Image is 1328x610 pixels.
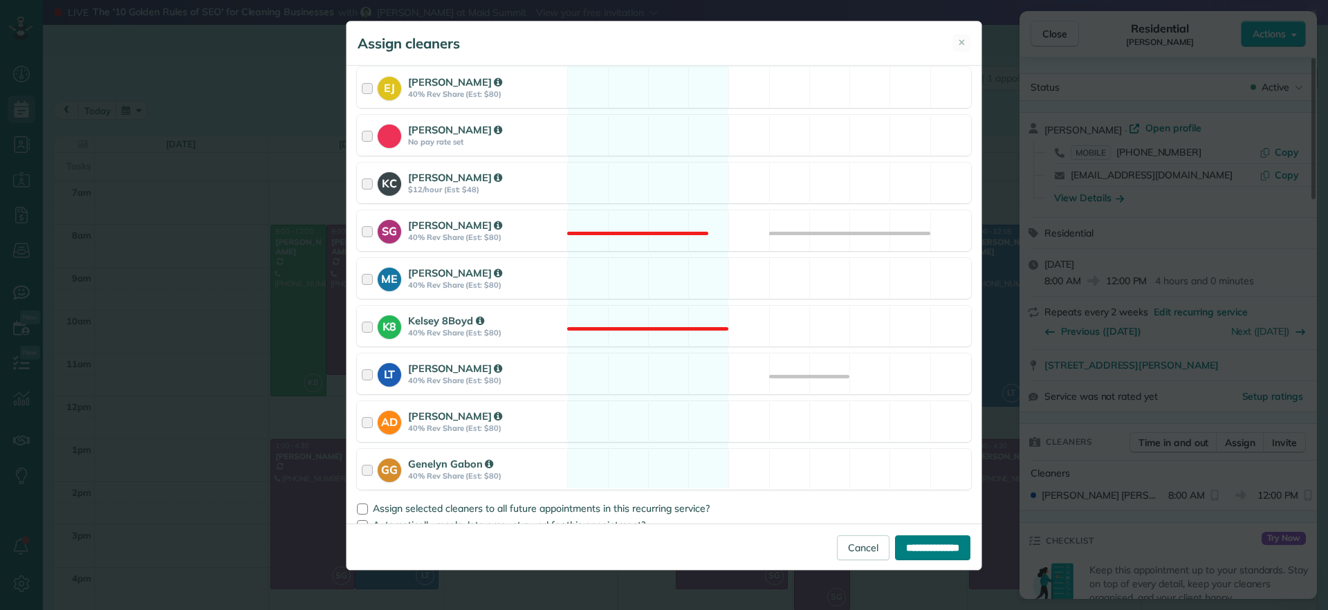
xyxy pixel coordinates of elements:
[378,77,401,96] strong: EJ
[378,172,401,192] strong: KC
[408,137,563,147] strong: No pay rate set
[408,219,502,232] strong: [PERSON_NAME]
[378,459,401,478] strong: GG
[408,75,502,89] strong: [PERSON_NAME]
[378,315,401,335] strong: K8
[378,268,401,287] strong: ME
[958,36,966,49] span: ✕
[408,171,502,184] strong: [PERSON_NAME]
[408,314,483,327] strong: Kelsey 8Boyd
[408,423,563,433] strong: 40% Rev Share (Est: $80)
[408,232,563,242] strong: 40% Rev Share (Est: $80)
[358,34,460,53] h5: Assign cleaners
[408,409,502,423] strong: [PERSON_NAME]
[408,185,563,194] strong: $12/hour (Est: $48)
[408,362,502,375] strong: [PERSON_NAME]
[373,502,710,515] span: Assign selected cleaners to all future appointments in this recurring service?
[408,89,563,99] strong: 40% Rev Share (Est: $80)
[408,471,563,481] strong: 40% Rev Share (Est: $80)
[837,535,889,560] a: Cancel
[408,457,493,470] strong: Genelyn Gabon
[373,519,645,531] span: Automatically recalculate amount owed for this appointment?
[408,328,563,338] strong: 40% Rev Share (Est: $80)
[408,376,563,385] strong: 40% Rev Share (Est: $80)
[408,280,563,290] strong: 40% Rev Share (Est: $80)
[378,363,401,382] strong: LT
[378,411,401,430] strong: AD
[408,266,502,279] strong: [PERSON_NAME]
[408,123,502,136] strong: [PERSON_NAME]
[378,220,401,239] strong: SG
